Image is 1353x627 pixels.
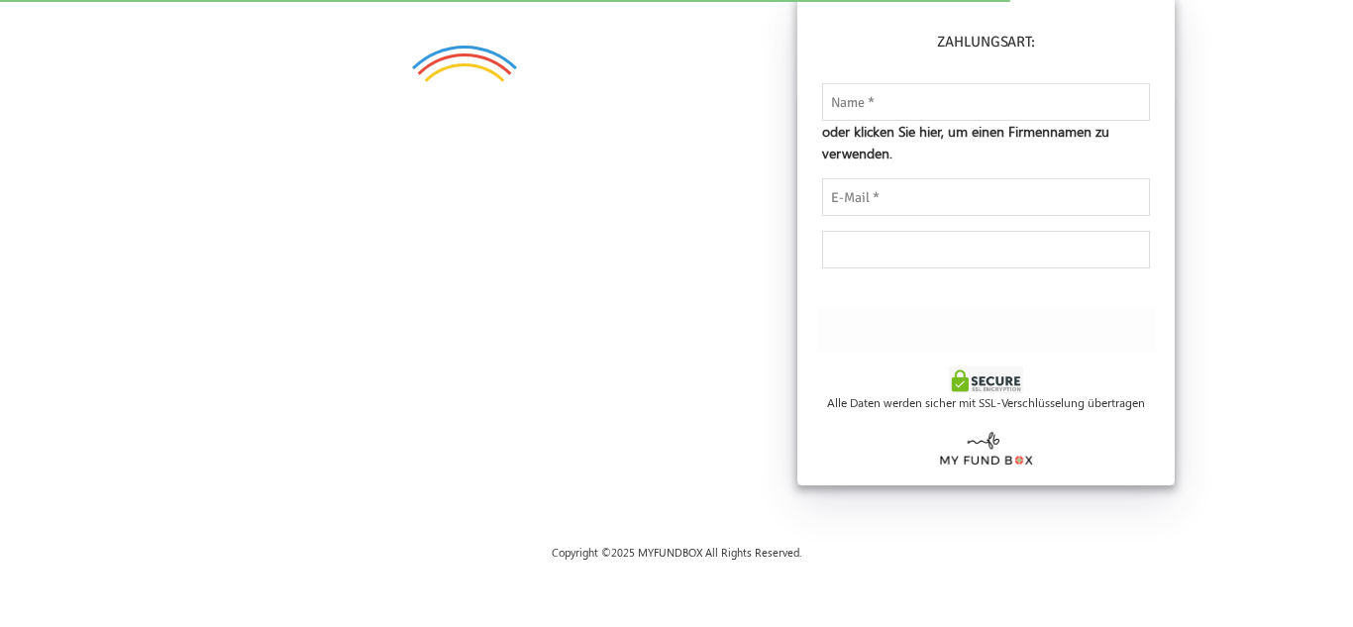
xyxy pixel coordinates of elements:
[822,83,1150,121] input: Name *
[817,31,1155,53] h6: Zahlungsart:
[822,178,1150,216] input: E-Mail *
[822,121,1150,163] span: oder klicken Sie hier, um einen Firmennamen zu verwenden.
[552,545,801,560] span: Copyright © 2025 MYFUNDBOX All Rights Reserved.
[817,393,1155,411] div: Alle Daten werden sicher mit SSL-Verschlüsselung übertragen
